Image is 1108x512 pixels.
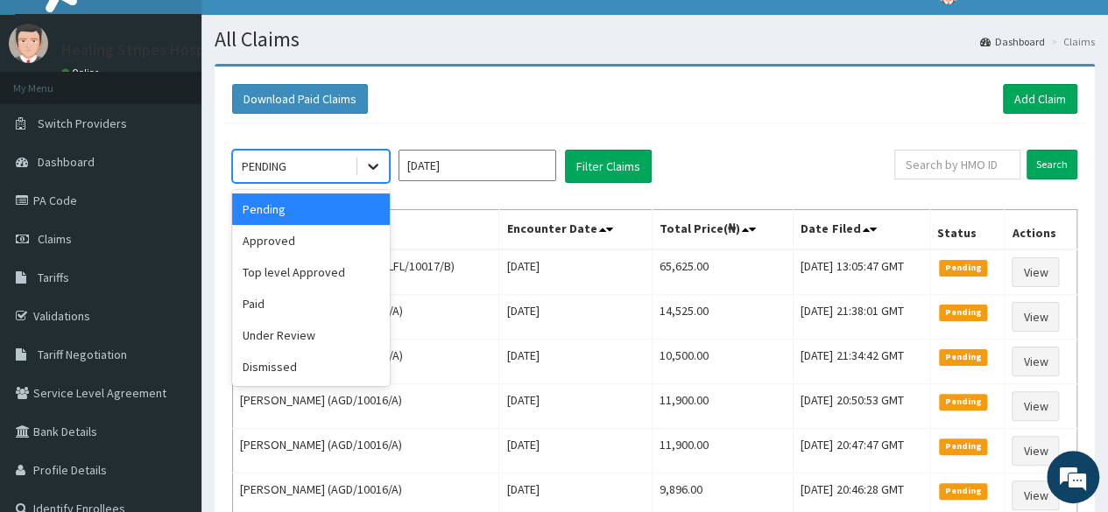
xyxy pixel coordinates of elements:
div: Top level Approved [232,256,390,288]
td: [DATE] 21:34:42 GMT [794,340,930,384]
span: Pending [939,305,987,320]
img: d_794563401_company_1708531726252_794563401 [32,88,71,131]
span: Dashboard [38,154,95,170]
td: 11,900.00 [652,384,794,429]
span: Pending [939,349,987,365]
th: Status [929,210,1005,250]
a: View [1012,347,1059,376]
a: Online [61,67,103,79]
td: [PERSON_NAME] (AGD/10016/A) [233,384,499,429]
div: Paid [232,288,390,319]
button: Filter Claims [565,150,652,183]
span: Tariff Negotiation [38,347,127,362]
div: Chat with us now [91,98,294,121]
div: Pending [232,193,390,225]
th: Total Price(₦) [652,210,794,250]
input: Search [1027,150,1077,179]
td: [DATE] [499,429,652,473]
span: Claims [38,231,72,247]
td: [DATE] [499,295,652,340]
td: 11,900.00 [652,429,794,473]
a: Add Claim [1003,84,1077,114]
span: Pending [939,483,987,499]
h1: All Claims [215,28,1095,51]
a: View [1012,436,1059,466]
input: Select Month and Year [399,150,556,181]
a: View [1012,480,1059,510]
p: Healing Stripes Hospital [61,42,228,58]
a: Dashboard [980,34,1045,49]
a: View [1012,302,1059,332]
a: View [1012,257,1059,287]
td: [DATE] 13:05:47 GMT [794,249,930,295]
td: [DATE] [499,384,652,429]
td: 10,500.00 [652,340,794,384]
td: [DATE] [499,249,652,295]
button: Download Paid Claims [232,84,368,114]
div: Minimize live chat window [287,9,329,51]
td: 65,625.00 [652,249,794,295]
li: Claims [1047,34,1095,49]
th: Actions [1005,210,1077,250]
td: 14,525.00 [652,295,794,340]
img: User Image [9,24,48,63]
td: [DATE] 20:50:53 GMT [794,384,930,429]
div: Approved [232,225,390,256]
div: Under Review [232,319,390,351]
div: PENDING [242,158,286,175]
span: Pending [939,438,987,454]
span: Pending [939,260,987,276]
th: Date Filed [794,210,930,250]
textarea: Type your message and hit 'Enter' [9,333,334,394]
td: [DATE] [499,340,652,384]
td: [DATE] 20:47:47 GMT [794,429,930,473]
span: Tariffs [38,270,69,285]
div: Dismissed [232,351,390,382]
th: Encounter Date [499,210,652,250]
a: View [1012,391,1059,421]
td: [DATE] 21:38:01 GMT [794,295,930,340]
span: Pending [939,394,987,410]
td: [PERSON_NAME] (AGD/10016/A) [233,429,499,473]
input: Search by HMO ID [894,150,1020,179]
span: We're online! [102,148,242,325]
span: Switch Providers [38,116,127,131]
